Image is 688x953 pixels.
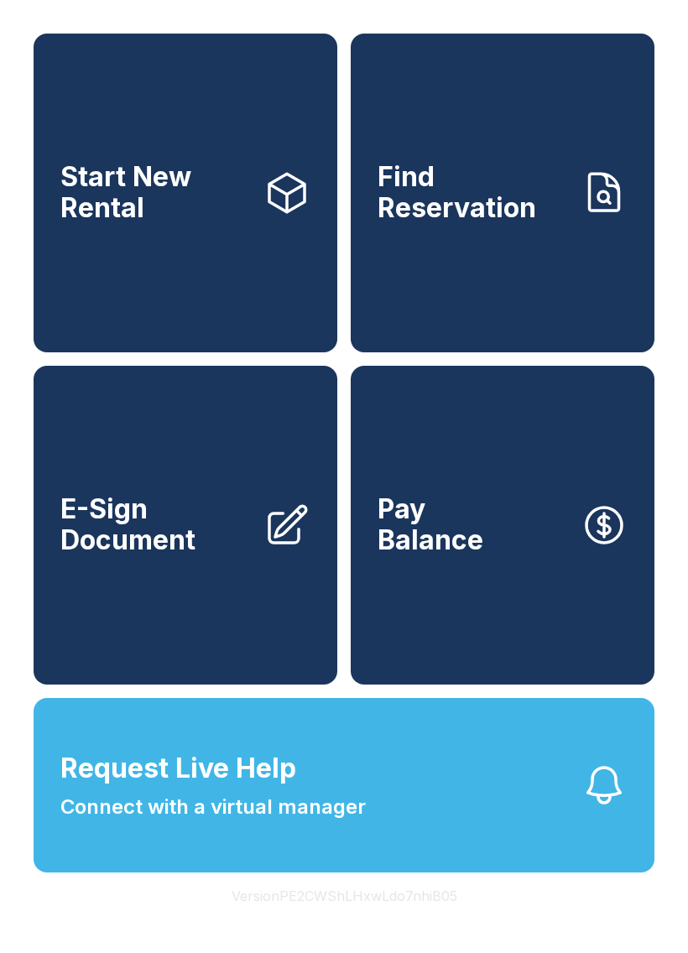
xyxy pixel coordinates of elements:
span: Request Live Help [60,748,296,789]
span: Pay Balance [378,494,483,555]
span: Start New Rental [60,162,250,223]
button: Request Live HelpConnect with a virtual manager [34,698,654,872]
button: VersionPE2CWShLHxwLdo7nhiB05 [218,872,471,919]
a: Find Reservation [351,34,654,352]
a: PayBalance [351,366,654,685]
a: E-Sign Document [34,366,337,685]
span: Connect with a virtual manager [60,792,366,822]
a: Start New Rental [34,34,337,352]
span: Find Reservation [378,162,567,223]
span: E-Sign Document [60,494,250,555]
